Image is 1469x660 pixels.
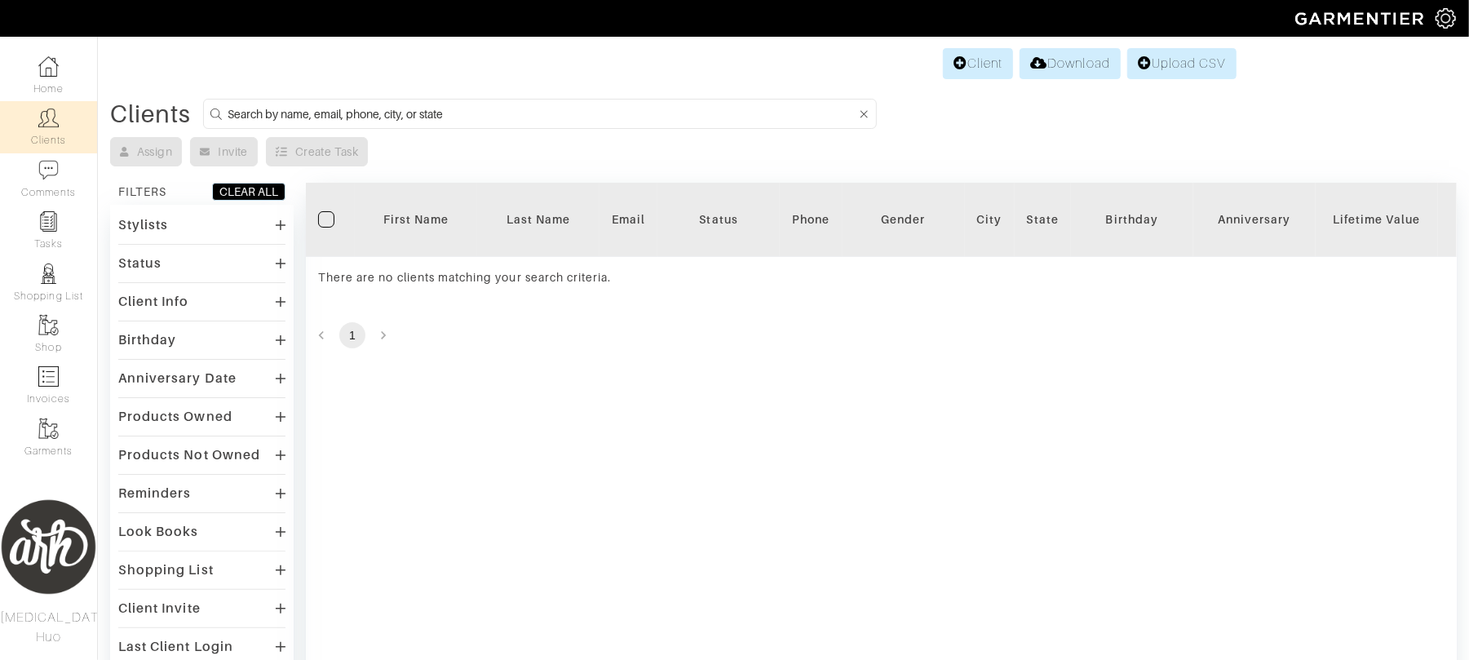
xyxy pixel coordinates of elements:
img: gear-icon-white-bd11855cb880d31180b6d7d6211b90ccbf57a29d726f0c71d8c61bd08dd39cc2.png [1436,8,1456,29]
div: There are no clients matching your search criteria. [318,269,645,286]
th: Toggle SortBy [1193,183,1316,257]
div: Anniversary Date [118,370,237,387]
div: Client Invite [118,600,201,617]
img: reminder-icon-8004d30b9f0a5d33ae49ab947aed9ed385cf756f9e5892f1edd6e32f2345188e.png [38,211,59,232]
div: Products Owned [118,409,232,425]
div: First Name [367,211,465,228]
th: Toggle SortBy [657,183,780,257]
div: Products Not Owned [118,447,260,463]
img: stylists-icon-eb353228a002819b7ec25b43dbf5f0378dd9e0616d9560372ff212230b889e62.png [38,264,59,284]
img: garments-icon-b7da505a4dc4fd61783c78ac3ca0ef83fa9d6f193b1c9dc38574b1d14d53ca28.png [38,419,59,439]
th: Toggle SortBy [1071,183,1193,257]
div: Last Name [489,211,587,228]
img: orders-icon-0abe47150d42831381b5fb84f609e132dff9fe21cb692f30cb5eec754e2cba89.png [38,366,59,387]
div: Phone [792,211,830,228]
div: Status [670,211,768,228]
a: Download [1020,48,1120,79]
img: dashboard-icon-dbcd8f5a0b271acd01030246c82b418ddd0df26cd7fceb0bd07c9910d44c42f6.png [38,56,59,77]
th: Toggle SortBy [1316,183,1438,257]
div: City [977,211,1002,228]
div: Client Info [118,294,189,310]
div: Anniversary [1206,211,1303,228]
div: Email [612,211,645,228]
img: clients-icon-6bae9207a08558b7cb47a8932f037763ab4055f8c8b6bfacd5dc20c3e0201464.png [38,108,59,128]
div: Birthday [1083,211,1181,228]
img: comment-icon-a0a6a9ef722e966f86d9cbdc48e553b5cf19dbc54f86b18d962a5391bc8f6eb6.png [38,160,59,180]
div: Last Client Login [118,639,233,655]
div: CLEAR ALL [219,184,278,200]
div: Shopping List [118,562,214,578]
div: Look Books [118,524,199,540]
div: Lifetime Value [1328,211,1426,228]
nav: pagination navigation [306,322,1457,348]
div: Clients [110,106,191,122]
div: Status [118,255,162,272]
button: CLEAR ALL [212,183,285,201]
div: Birthday [118,332,176,348]
th: Toggle SortBy [477,183,600,257]
th: Toggle SortBy [843,183,965,257]
th: Toggle SortBy [355,183,477,257]
img: garments-icon-b7da505a4dc4fd61783c78ac3ca0ef83fa9d6f193b1c9dc38574b1d14d53ca28.png [38,315,59,335]
a: Upload CSV [1127,48,1237,79]
img: garmentier-logo-header-white-b43fb05a5012e4ada735d5af1a66efaba907eab6374d6393d1fbf88cb4ef424d.png [1287,4,1436,33]
button: page 1 [339,322,365,348]
div: Reminders [118,485,191,502]
a: Client [943,48,1013,79]
input: Search by name, email, phone, city, or state [228,104,856,124]
div: Gender [855,211,953,228]
div: Stylists [118,217,168,233]
div: State [1027,211,1059,228]
div: FILTERS [118,184,166,200]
